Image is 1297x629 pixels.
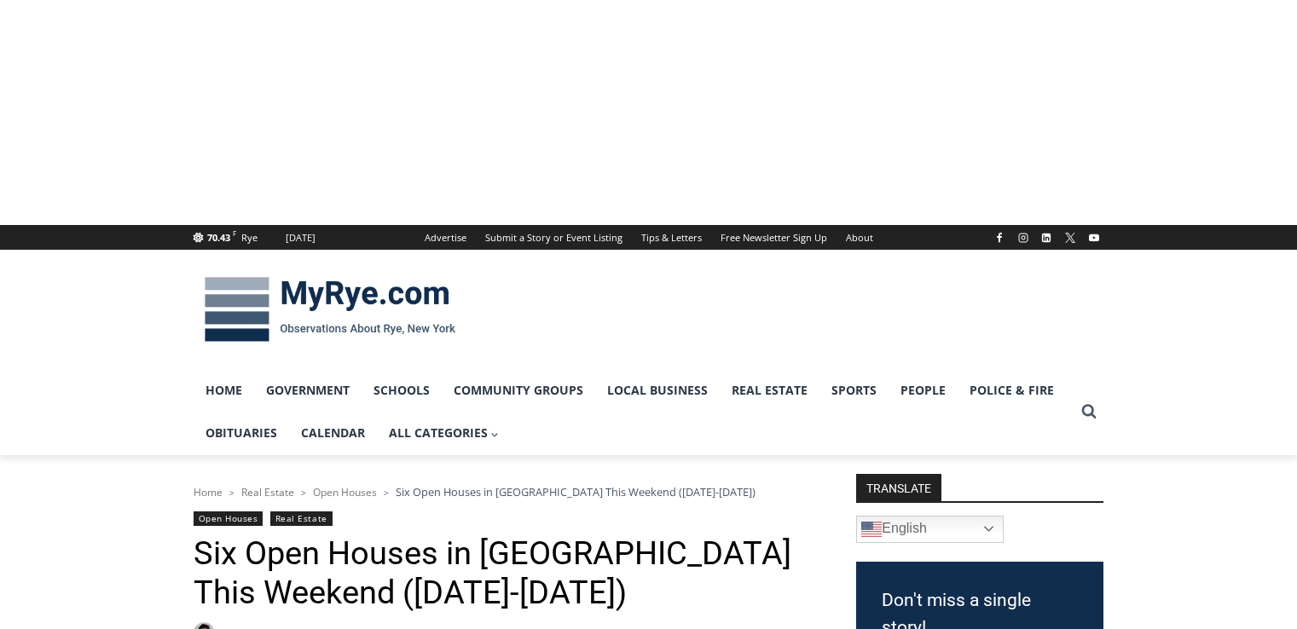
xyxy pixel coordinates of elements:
[819,369,889,412] a: Sports
[1074,396,1104,427] button: View Search Form
[442,369,595,412] a: Community Groups
[313,485,377,499] a: Open Houses
[194,265,466,354] img: MyRye.com
[194,534,812,612] h1: Six Open Houses in [GEOGRAPHIC_DATA] This Weekend ([DATE]-[DATE])
[301,487,306,499] span: >
[476,225,632,250] a: Submit a Story or Event Listing
[1084,228,1104,248] a: YouTube
[389,424,500,442] span: All Categories
[194,369,254,412] a: Home
[194,412,289,454] a: Obituaries
[241,230,258,245] div: Rye
[270,511,333,526] a: Real Estate
[1013,228,1034,248] a: Instagram
[1036,228,1057,248] a: Linkedin
[229,487,235,499] span: >
[396,484,756,499] span: Six Open Houses in [GEOGRAPHIC_DATA] This Weekend ([DATE]-[DATE])
[241,485,294,499] a: Real Estate
[194,369,1074,455] nav: Primary Navigation
[856,474,941,501] strong: TRANSLATE
[415,225,476,250] a: Advertise
[377,412,512,454] a: All Categories
[711,225,837,250] a: Free Newsletter Sign Up
[595,369,720,412] a: Local Business
[837,225,883,250] a: About
[958,369,1066,412] a: Police & Fire
[632,225,711,250] a: Tips & Letters
[207,231,230,244] span: 70.43
[362,369,442,412] a: Schools
[861,519,882,540] img: en
[194,511,263,526] a: Open Houses
[286,230,316,245] div: [DATE]
[194,485,223,499] a: Home
[1060,228,1080,248] a: X
[289,412,377,454] a: Calendar
[889,369,958,412] a: People
[989,228,1010,248] a: Facebook
[384,487,389,499] span: >
[194,483,812,500] nav: Breadcrumbs
[415,225,883,250] nav: Secondary Navigation
[856,516,1004,543] a: English
[233,228,236,238] span: F
[720,369,819,412] a: Real Estate
[254,369,362,412] a: Government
